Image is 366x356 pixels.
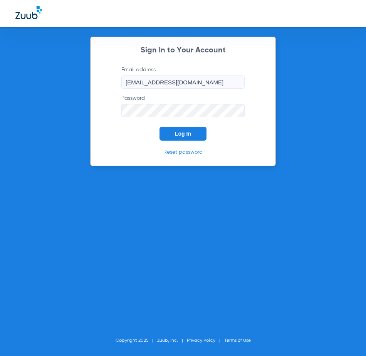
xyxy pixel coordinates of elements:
button: Log In [159,127,207,141]
img: Zuub Logo [15,6,42,19]
span: Log In [175,131,191,137]
input: Password [121,104,245,117]
input: Email address [121,76,245,89]
li: Copyright 2025 [116,337,157,344]
a: Privacy Policy [187,338,215,343]
h2: Sign In to Your Account [110,47,256,54]
a: Reset password [163,149,203,155]
label: Email address [121,66,245,89]
a: Terms of Use [224,338,251,343]
label: Password [121,94,245,117]
li: Zuub, Inc. [157,337,187,344]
